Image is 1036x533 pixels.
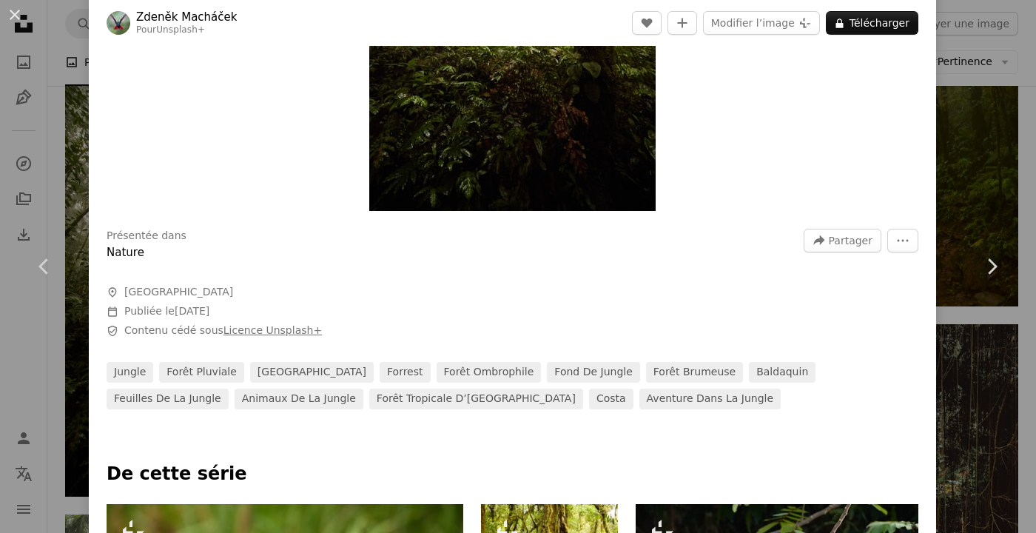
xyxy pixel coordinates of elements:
a: Suivant [947,195,1036,338]
a: [GEOGRAPHIC_DATA] [250,362,374,383]
a: Forêt tropicale d’[GEOGRAPHIC_DATA] [369,389,583,409]
span: Partager [829,229,872,252]
a: Nature [107,246,144,259]
span: Contenu cédé sous [124,324,322,338]
a: Animaux de la jungle [235,389,363,409]
div: Pour [136,24,237,36]
a: forêt pluviale [159,362,244,383]
a: baldaquin [749,362,815,383]
button: Ajouter à la collection [667,11,697,35]
a: jungle [107,362,153,383]
a: Zdeněk Macháček [136,10,237,24]
a: forêt brumeuse [646,362,743,383]
a: Aventure dans la jungle [639,389,781,409]
button: Télécharger [826,11,918,35]
span: Publiée le [124,305,209,317]
button: Plus d’actions [887,229,918,252]
button: Modifier l’image [703,11,820,35]
img: Accéder au profil de Zdeněk Macháček [107,11,130,35]
button: J’aime [632,11,662,35]
time: 22 juin 2023 à 18:14:07 UTC+2 [175,305,209,317]
a: Licence Unsplash+ [223,324,322,336]
a: Forrest [380,362,430,383]
a: feuilles de la jungle [107,389,229,409]
a: forêt ombrophile [437,362,542,383]
a: Unsplash+ [156,24,205,35]
span: [GEOGRAPHIC_DATA] [124,285,233,300]
a: Costa [589,389,633,409]
p: De cette série [107,463,918,486]
h3: Présentée dans [107,229,186,244]
button: Partager cette image [804,229,881,252]
a: fond de jungle [547,362,639,383]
